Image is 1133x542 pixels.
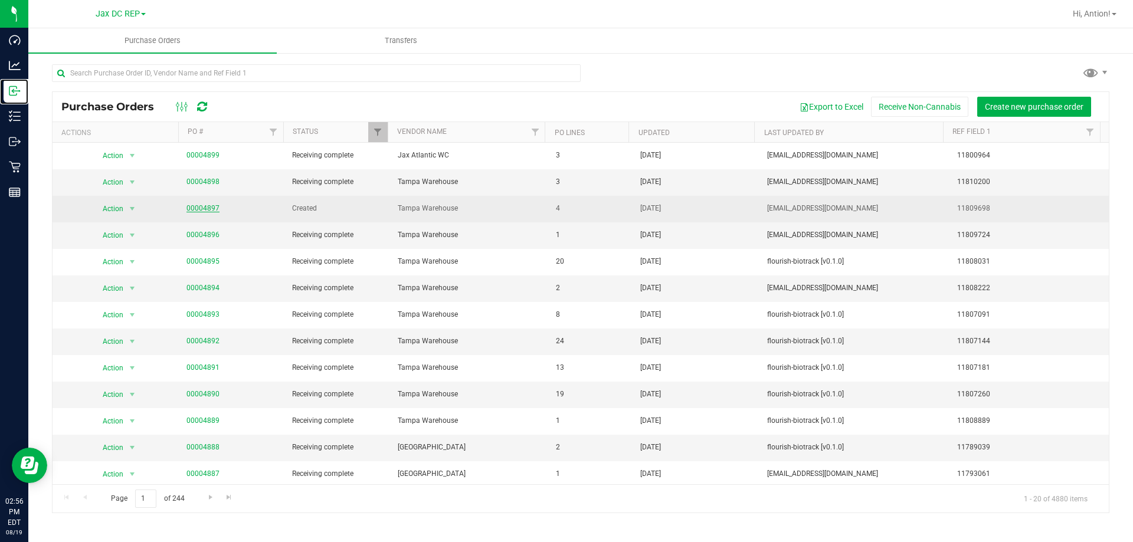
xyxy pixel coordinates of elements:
span: Action [92,439,124,456]
span: [DATE] [640,442,661,453]
span: 11808889 [957,415,1102,426]
span: Jax Atlantic WC [398,150,542,161]
span: Tampa Warehouse [398,176,542,188]
span: 11810200 [957,176,1102,188]
span: 2 [556,283,626,294]
span: 3 [556,150,626,161]
span: Hi, Antion! [1073,9,1111,18]
span: [EMAIL_ADDRESS][DOMAIN_NAME] [767,176,943,188]
span: flourish-biotrack [v0.1.0] [767,336,943,347]
a: Filter [368,122,388,142]
a: Go to the next page [202,490,219,505]
span: flourish-biotrack [v0.1.0] [767,415,943,426]
span: flourish-biotrack [v0.1.0] [767,389,943,400]
span: Receiving complete [292,176,384,188]
span: Receiving complete [292,150,384,161]
a: 00004892 [186,337,220,345]
span: 11800964 [957,150,1102,161]
span: 13 [556,362,626,373]
span: [DATE] [640,362,661,373]
span: 11793061 [957,468,1102,479]
span: [GEOGRAPHIC_DATA] [398,442,542,453]
span: select [125,333,139,350]
span: Transfers [369,35,433,46]
a: 00004894 [186,284,220,292]
a: 00004898 [186,178,220,186]
span: Receiving complete [292,283,384,294]
input: 1 [135,490,156,508]
span: 2 [556,442,626,453]
span: [DATE] [640,203,661,214]
span: select [125,413,139,429]
span: Purchase Orders [61,100,166,113]
span: 1 [556,468,626,479]
span: Receiving complete [292,309,384,320]
a: Transfers [277,28,525,53]
span: Created [292,203,384,214]
a: Updated [638,129,670,137]
span: 11807181 [957,362,1102,373]
a: Ref Field 1 [952,127,991,136]
span: select [125,201,139,217]
a: PO # [188,127,203,136]
a: Filter [525,122,545,142]
span: 4 [556,203,626,214]
inline-svg: Analytics [9,60,21,71]
a: Last Updated By [764,129,824,137]
button: Export to Excel [792,97,871,117]
span: 20 [556,256,626,267]
span: [EMAIL_ADDRESS][DOMAIN_NAME] [767,150,943,161]
a: 00004893 [186,310,220,318]
span: Action [92,280,124,297]
a: 00004891 [186,363,220,372]
span: 11807091 [957,309,1102,320]
iframe: Resource center [12,448,47,483]
span: [DATE] [640,256,661,267]
inline-svg: Dashboard [9,34,21,46]
span: Receiving complete [292,415,384,426]
span: Action [92,360,124,376]
span: select [125,147,139,164]
span: Action [92,201,124,217]
a: Filter [263,122,283,142]
a: 00004895 [186,257,220,265]
span: 1 [556,415,626,426]
span: [DATE] [640,229,661,241]
p: 02:56 PM EDT [5,496,23,528]
span: 1 - 20 of 4880 items [1014,490,1097,507]
span: Action [92,386,124,403]
span: Page of 244 [101,490,194,508]
button: Create new purchase order [977,97,1091,117]
span: [DATE] [640,283,661,294]
span: [EMAIL_ADDRESS][DOMAIN_NAME] [767,203,943,214]
a: Purchase Orders [28,28,277,53]
span: Action [92,466,124,482]
span: 24 [556,336,626,347]
span: Jax DC REP [96,9,140,19]
a: 00004888 [186,443,220,451]
span: Receiving complete [292,336,384,347]
span: Receiving complete [292,442,384,453]
span: Tampa Warehouse [398,362,542,373]
a: Status [293,127,318,136]
a: 00004890 [186,390,220,398]
span: [DATE] [640,309,661,320]
span: select [125,254,139,270]
span: 11809698 [957,203,1102,214]
span: select [125,174,139,190]
a: 00004889 [186,416,220,425]
inline-svg: Inbound [9,85,21,97]
span: [EMAIL_ADDRESS][DOMAIN_NAME] [767,283,943,294]
span: 11789039 [957,442,1102,453]
span: [DATE] [640,336,661,347]
a: 00004887 [186,469,220,478]
a: Go to the last page [221,490,238,505]
span: Create new purchase order [985,102,1083,111]
span: Receiving complete [292,229,384,241]
span: Action [92,413,124,429]
span: 11808031 [957,256,1102,267]
span: Action [92,307,124,323]
span: [EMAIL_ADDRESS][DOMAIN_NAME] [767,229,943,241]
span: 1 [556,229,626,241]
span: Tampa Warehouse [398,389,542,400]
